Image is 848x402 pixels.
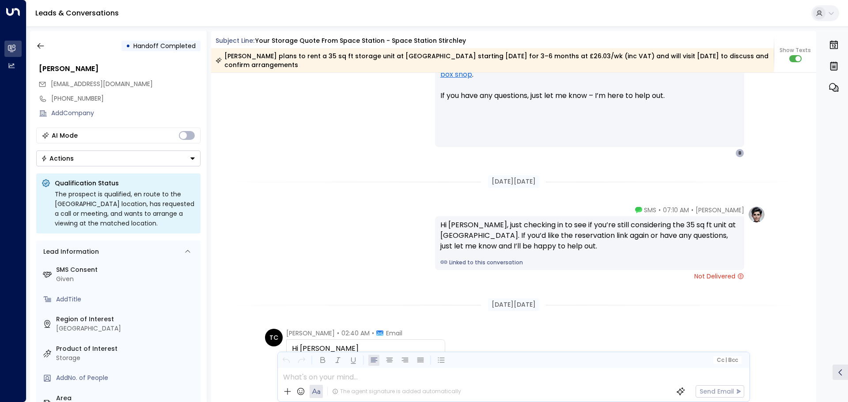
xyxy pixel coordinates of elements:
[713,356,741,364] button: Cc|Bcc
[292,343,439,354] div: Hi [PERSON_NAME]
[36,150,201,166] div: Button group with a nested menu
[51,79,153,89] span: bunkie_cw@hotmail.com
[55,189,195,228] div: The prospect is qualified, en route to the [GEOGRAPHIC_DATA] location, has requested a call or me...
[644,206,656,214] span: SMS
[133,41,196,50] span: Handoff Completed
[56,344,197,353] label: Product of Interest
[56,373,197,383] div: AddNo. of People
[39,64,201,74] div: [PERSON_NAME]
[341,329,370,338] span: 02:40 AM
[440,220,739,252] div: Hi [PERSON_NAME], just checking in to see if you’re still considering the 35 sq ft unit at [GEOGR...
[735,149,744,158] div: B
[52,131,78,140] div: AI Mode
[56,274,197,284] div: Given
[51,109,201,118] div: AddCompany
[51,94,201,103] div: [PHONE_NUMBER]
[56,295,197,304] div: AddTitle
[280,355,291,366] button: Undo
[265,329,283,346] div: TC
[659,206,661,214] span: •
[36,150,201,166] button: Actions
[296,355,307,366] button: Redo
[694,272,744,281] span: Not Delivered
[56,315,197,324] label: Region of Interest
[56,324,197,333] div: [GEOGRAPHIC_DATA]
[725,357,727,363] span: |
[126,38,130,54] div: •
[35,8,119,18] a: Leads & Conversations
[440,69,472,80] a: box shop
[440,259,739,267] a: Linked to this conversation
[255,36,466,45] div: Your storage quote from Space Station - Space Station Stirchley
[286,329,335,338] span: [PERSON_NAME]
[691,206,693,214] span: •
[663,206,689,214] span: 07:10 AM
[216,52,769,69] div: [PERSON_NAME] plans to rent a 35 sq ft storage unit at [GEOGRAPHIC_DATA] starting [DATE] for 3–6 ...
[716,357,738,363] span: Cc Bcc
[488,175,539,188] div: [DATE][DATE]
[56,353,197,363] div: Storage
[372,329,374,338] span: •
[386,329,402,338] span: Email
[696,206,744,214] span: [PERSON_NAME]
[332,387,461,395] div: The agent signature is added automatically
[41,154,74,162] div: Actions
[55,179,195,188] p: Qualification Status
[488,298,539,311] div: [DATE][DATE]
[780,46,811,54] span: Show Texts
[748,206,765,223] img: profile-logo.png
[216,36,254,45] span: Subject Line:
[51,79,153,88] span: [EMAIL_ADDRESS][DOMAIN_NAME]
[56,265,197,274] label: SMS Consent
[40,247,99,256] div: Lead Information
[337,329,339,338] span: •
